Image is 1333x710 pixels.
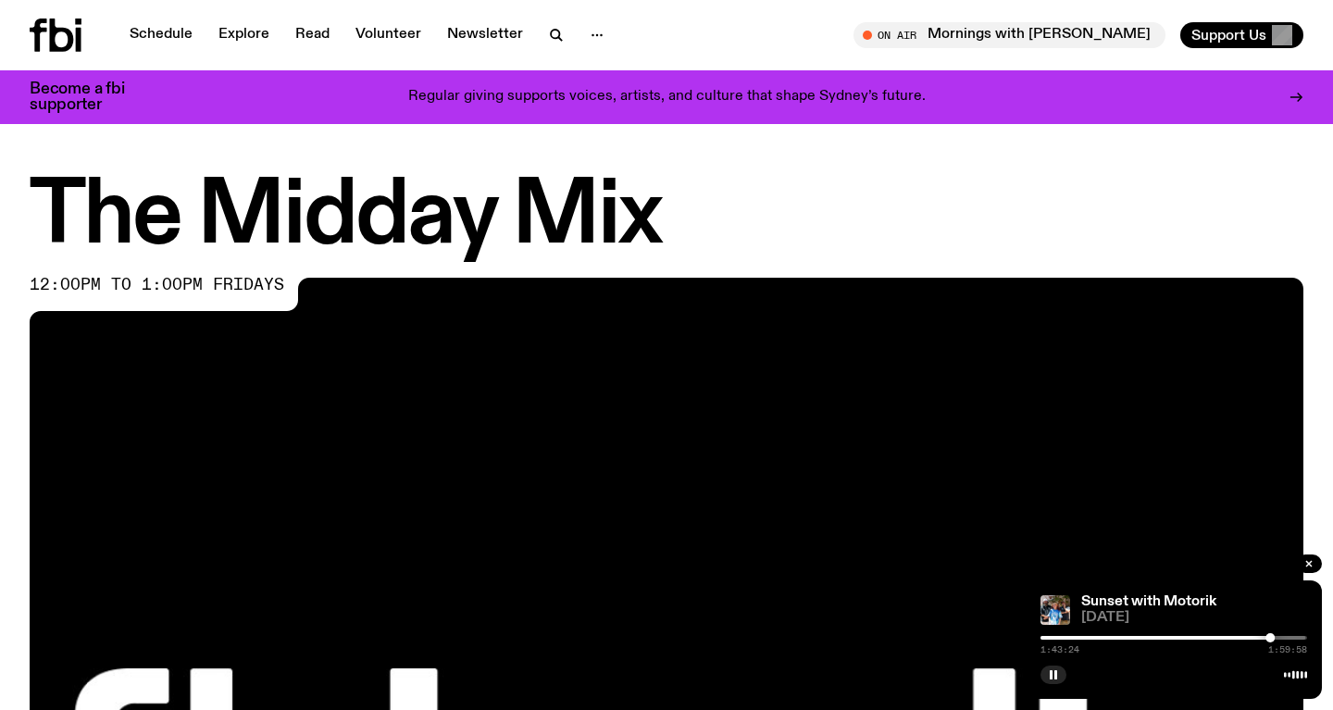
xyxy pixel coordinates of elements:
a: Read [284,22,341,48]
a: Schedule [118,22,204,48]
h3: Become a fbi supporter [30,81,148,113]
span: [DATE] [1081,611,1307,625]
button: Support Us [1180,22,1303,48]
a: Explore [207,22,280,48]
span: 1:59:58 [1268,645,1307,654]
a: Volunteer [344,22,432,48]
button: On AirMornings with [PERSON_NAME] [853,22,1165,48]
span: Support Us [1191,27,1266,44]
p: Regular giving supports voices, artists, and culture that shape Sydney’s future. [408,89,926,106]
span: 1:43:24 [1040,645,1079,654]
a: Sunset with Motorik [1081,594,1216,609]
a: Newsletter [436,22,534,48]
img: Andrew, Reenie, and Pat stand in a row, smiling at the camera, in dappled light with a vine leafe... [1040,595,1070,625]
span: 12:00pm to 1:00pm fridays [30,278,284,293]
h1: The Midday Mix [30,176,1303,259]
